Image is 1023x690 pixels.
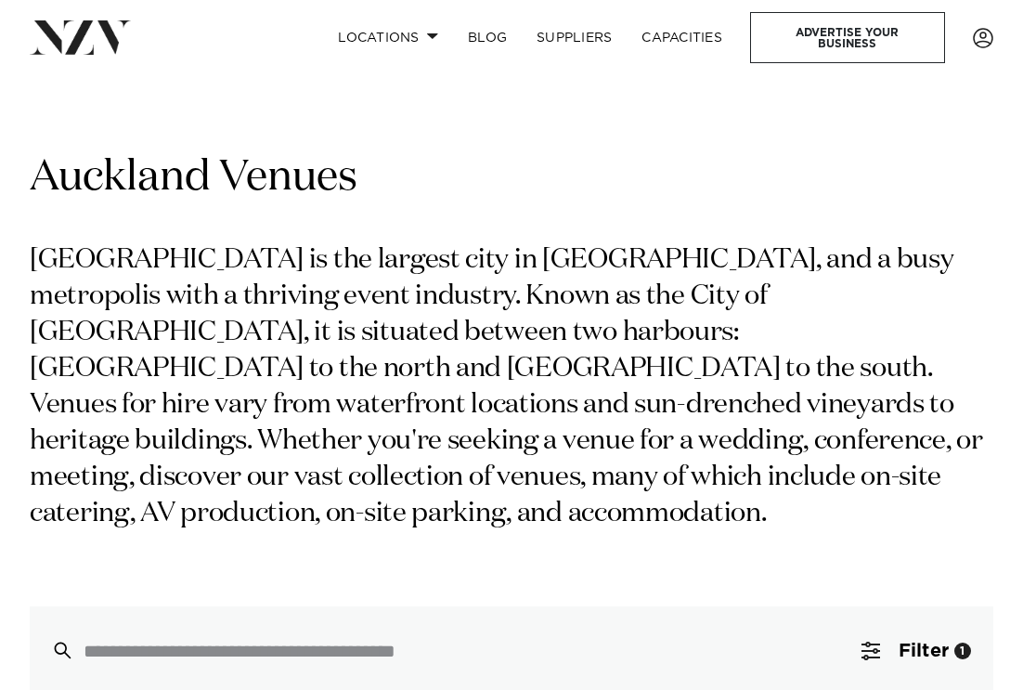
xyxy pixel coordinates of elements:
[30,150,993,205] h1: Auckland Venues
[30,242,993,531] p: [GEOGRAPHIC_DATA] is the largest city in [GEOGRAPHIC_DATA], and a busy metropolis with a thriving...
[954,643,971,659] div: 1
[750,12,945,63] a: Advertise your business
[522,18,627,58] a: SUPPLIERS
[899,642,949,660] span: Filter
[627,18,737,58] a: Capacities
[30,20,131,54] img: nzv-logo.png
[323,18,453,58] a: Locations
[453,18,522,58] a: BLOG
